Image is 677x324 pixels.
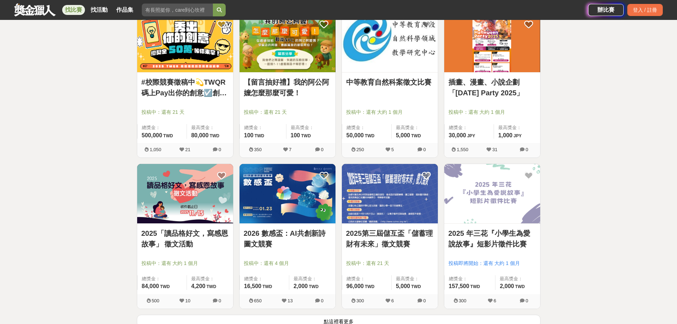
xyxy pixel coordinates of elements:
span: 總獎金： [142,124,182,131]
span: 0 [321,147,323,152]
span: 10 [185,298,190,303]
span: 84,000 [142,283,159,289]
span: 250 [356,147,364,152]
a: Cover Image [240,13,335,73]
span: 最高獎金： [291,124,331,131]
span: JPY [514,133,522,138]
span: 300 [459,298,467,303]
img: Cover Image [444,13,540,73]
span: 最高獎金： [396,124,434,131]
img: Cover Image [342,13,438,73]
img: Cover Image [444,164,540,223]
span: 0 [219,147,221,152]
span: JPY [467,133,475,138]
span: 最高獎金： [396,275,434,282]
span: TWD [470,284,480,289]
img: Cover Image [342,164,438,223]
span: 500,000 [142,132,162,138]
a: Cover Image [342,13,438,73]
span: 13 [288,298,292,303]
span: 30,000 [449,132,466,138]
div: 登入 / 註冊 [627,4,663,16]
span: 最高獎金： [498,124,536,131]
span: TWD [301,133,311,138]
span: 投稿中：還有 大約 1 個月 [141,260,229,267]
a: 作品集 [113,5,136,15]
span: 投稿中：還有 21 天 [141,108,229,116]
span: 5,000 [396,132,410,138]
span: 1,550 [457,147,468,152]
input: 有長照挺你，care到心坎裡！青春出手，拍出照顧 影音徵件活動 [142,4,213,16]
span: 157,500 [449,283,469,289]
a: 2026 數感盃：AI共創新詩圖文競賽 [244,228,331,249]
span: 投稿中：還有 21 天 [346,260,434,267]
span: 投稿中：還有 大約 1 個月 [448,108,536,116]
span: 1,050 [150,147,161,152]
span: TWD [515,284,525,289]
span: 最高獎金： [191,124,229,131]
span: 650 [254,298,262,303]
span: 50,000 [346,132,364,138]
span: 0 [423,298,426,303]
span: 31 [492,147,497,152]
a: 2025第三屆儲互盃「儲蓄理財有未來」徵文競賽 [346,228,434,249]
img: Cover Image [240,13,335,73]
span: 2,000 [294,283,308,289]
span: TWD [365,133,374,138]
span: TWD [411,133,421,138]
a: 插畫、漫畫、小說企劃「[DATE] Party 2025」 [448,77,536,98]
span: 0 [526,298,528,303]
span: TWD [210,133,219,138]
span: 最高獎金： [191,275,229,282]
a: 找活動 [88,5,111,15]
span: 100 [244,132,254,138]
span: 80,000 [191,132,209,138]
a: 找比賽 [62,5,85,15]
span: 21 [185,147,190,152]
a: Cover Image [137,13,233,73]
a: 【留言抽好禮】我的阿公阿嬤怎麼那麼可愛！ [244,77,331,98]
span: TWD [309,284,318,289]
span: 7 [289,147,291,152]
a: 2025「讀品格好文，寫感恩故事」 徵文活動 [141,228,229,249]
span: 總獎金： [142,275,182,282]
span: 總獎金： [244,124,282,131]
span: 2,000 [500,283,514,289]
span: TWD [411,284,421,289]
span: TWD [206,284,216,289]
a: 2025 年三花『小學生為愛說故事』短影片徵件比賽 [448,228,536,249]
span: 最高獎金： [500,275,536,282]
span: 總獎金： [346,124,387,131]
img: Cover Image [240,164,335,223]
a: 辦比賽 [588,4,624,16]
span: TWD [163,133,173,138]
span: 5,000 [396,283,410,289]
span: 6 [391,298,394,303]
span: 6 [494,298,496,303]
span: TWD [365,284,374,289]
span: 投稿中：還有 4 個月 [244,260,331,267]
span: TWD [262,284,272,289]
span: 0 [526,147,528,152]
span: TWD [254,133,264,138]
img: Cover Image [137,13,233,73]
span: 0 [219,298,221,303]
span: TWD [160,284,170,289]
span: 300 [356,298,364,303]
a: #校際競賽徵稿中💫TWQR碼上Pay出你的創意☑️創意特Pay員徵召令🔥短影音、梗圖大賽開跑啦🤩 [141,77,229,98]
span: 投稿中：還有 大約 1 個月 [346,108,434,116]
span: 最高獎金： [294,275,331,282]
span: 4,200 [191,283,205,289]
span: 96,000 [346,283,364,289]
span: 0 [321,298,323,303]
span: 5 [391,147,394,152]
span: 總獎金： [449,124,489,131]
span: 投稿即將開始：還有 大約 1 個月 [448,260,536,267]
a: Cover Image [444,13,540,73]
img: Cover Image [137,164,233,223]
